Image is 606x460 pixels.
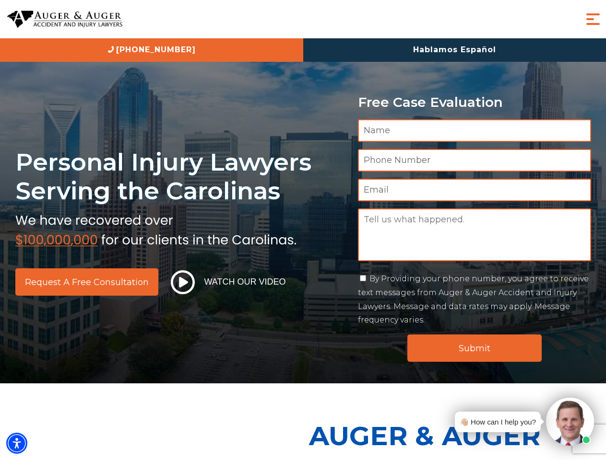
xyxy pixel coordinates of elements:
[6,433,27,454] div: Accessibility Menu
[309,412,601,460] p: Auger & Auger
[15,148,346,206] h1: Personal Injury Lawyers Serving the Carolinas
[168,270,289,295] button: Watch Our Video
[7,11,122,28] img: Auger & Auger Accident and Injury Lawyers Logo
[358,119,591,142] input: Name
[25,278,149,287] span: Request a Free Consultation
[358,95,591,110] p: Free Case Evaluation
[546,398,594,446] img: Intaker widget Avatar
[358,149,591,172] input: Phone Number
[358,179,591,201] input: Email
[583,10,603,29] button: Menu
[460,415,536,428] div: 👋🏼 How can I help you?
[15,210,297,247] img: sub text
[407,334,542,362] input: Submit
[15,268,158,296] a: Request a Free Consultation
[358,274,589,324] label: By Providing your phone number, you agree to receive text messages from Auger & Auger Accident an...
